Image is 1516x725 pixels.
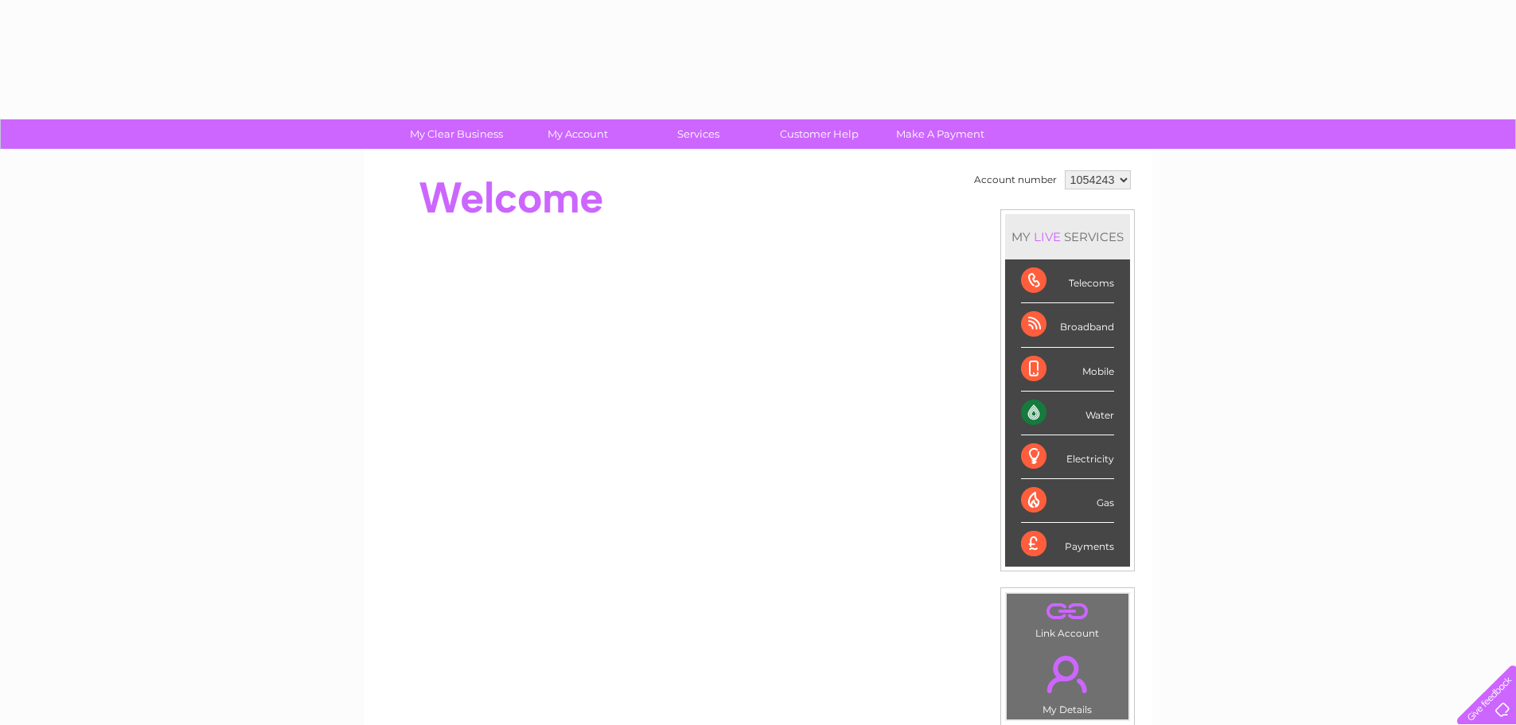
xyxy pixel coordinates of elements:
[754,119,885,149] a: Customer Help
[1031,229,1064,244] div: LIVE
[970,166,1061,193] td: Account number
[633,119,764,149] a: Services
[1021,479,1114,523] div: Gas
[391,119,522,149] a: My Clear Business
[1021,303,1114,347] div: Broadband
[1021,392,1114,435] div: Water
[1021,523,1114,566] div: Payments
[875,119,1006,149] a: Make A Payment
[512,119,643,149] a: My Account
[1011,646,1124,702] a: .
[1021,348,1114,392] div: Mobile
[1021,435,1114,479] div: Electricity
[1006,593,1129,643] td: Link Account
[1011,598,1124,626] a: .
[1021,259,1114,303] div: Telecoms
[1005,214,1130,259] div: MY SERVICES
[1006,642,1129,720] td: My Details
